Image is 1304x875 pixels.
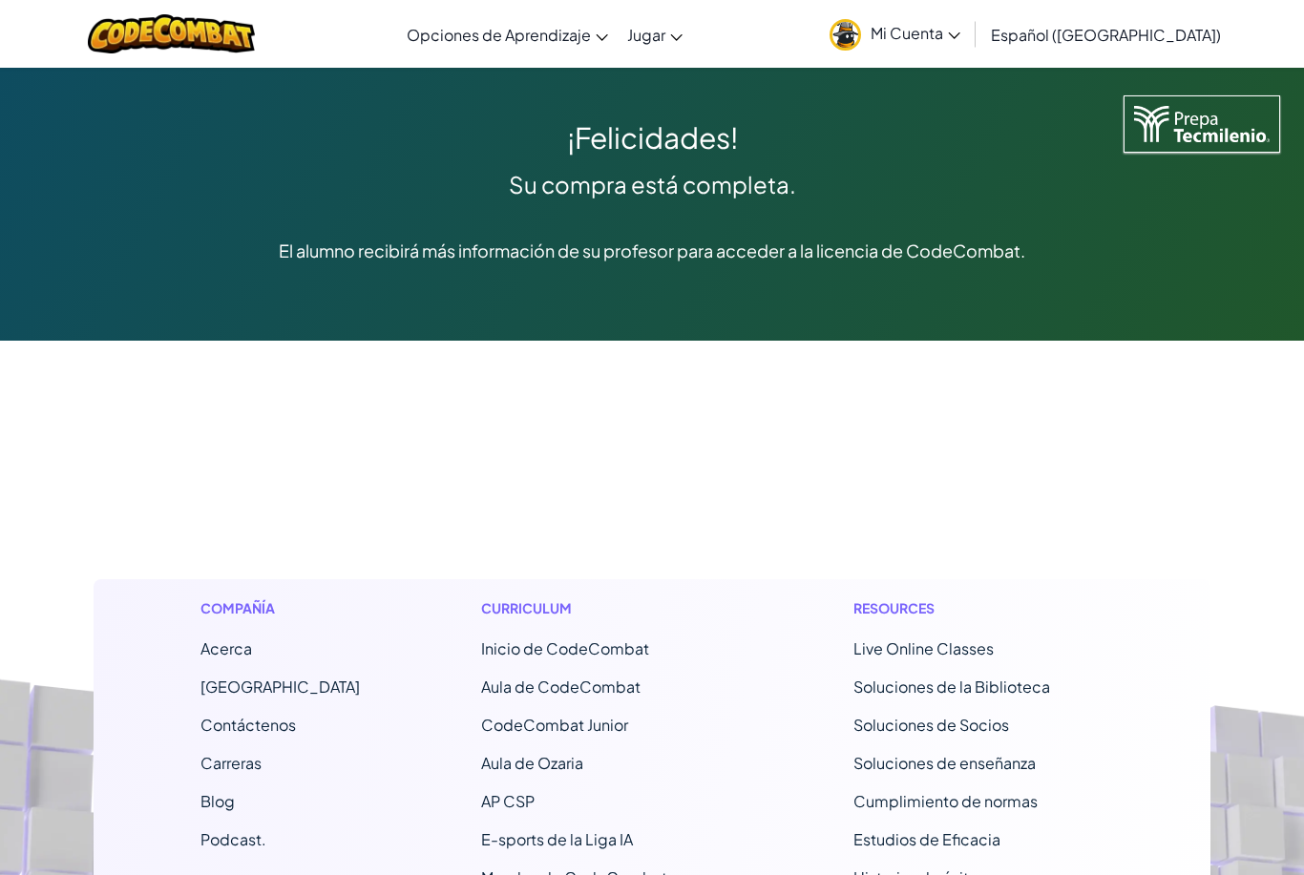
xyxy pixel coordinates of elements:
h1: Resources [853,598,1104,618]
span: Mi Cuenta [871,23,960,43]
span: Contáctenos [200,715,296,735]
span: Jugar [627,25,665,45]
a: CodeCombat Junior [481,715,628,735]
a: Opciones de Aprendizaje [397,9,618,60]
img: CodeCombat logo [88,14,255,53]
a: [GEOGRAPHIC_DATA] [200,677,360,697]
a: Aula de CodeCombat [481,677,641,697]
a: Mi Cuenta [820,4,970,64]
div: ¡Felicidades! [48,115,1256,161]
span: Opciones de Aprendizaje [407,25,591,45]
a: Blog [200,791,235,811]
a: Soluciones de enseñanza [853,753,1036,773]
a: E-sports de la Liga IA [481,829,633,849]
a: Cumplimiento de normas [853,791,1038,811]
h1: Compañía [200,598,360,618]
a: Español ([GEOGRAPHIC_DATA]) [981,9,1230,60]
a: Live Online Classes [853,638,994,658]
img: avatar [830,19,861,51]
a: Podcast. [200,829,266,849]
a: Jugar [618,9,692,60]
span: Español ([GEOGRAPHIC_DATA]) [991,25,1221,45]
div: Su compra está completa. [48,161,1256,208]
a: Estudios de Eficacia [853,829,1000,849]
a: Aula de Ozaria [481,753,583,773]
a: Soluciones de Socios [853,715,1009,735]
h1: Curriculum [481,598,732,618]
div: El alumno recibirá más información de su profesor para acceder a la licencia de CodeCombat. [48,208,1256,293]
img: Tecmilenio logo [1124,95,1280,153]
a: Carreras [200,753,262,773]
span: Inicio de CodeCombat [481,638,649,658]
a: AP CSP [481,791,535,811]
a: Soluciones de la Biblioteca [853,677,1050,697]
a: Acerca [200,638,252,658]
